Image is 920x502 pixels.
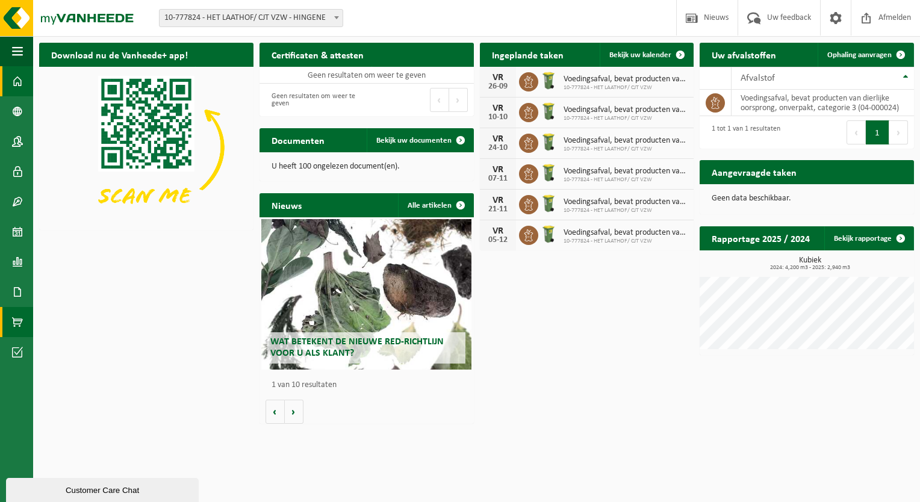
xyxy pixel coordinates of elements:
span: Wat betekent de nieuwe RED-richtlijn voor u als klant? [270,337,444,358]
img: Download de VHEPlus App [39,67,253,228]
div: VR [486,226,510,236]
span: 10-777824 - HET LAATHOF/ CJT VZW [564,146,688,153]
span: 2024: 4,200 m3 - 2025: 2,940 m3 [706,265,914,271]
span: Bekijk uw documenten [376,137,452,144]
div: 26-09 [486,82,510,91]
h2: Certificaten & attesten [260,43,376,66]
span: 10-777824 - HET LAATHOF/ CJT VZW [564,238,688,245]
div: VR [486,134,510,144]
a: Wat betekent de nieuwe RED-richtlijn voor u als klant? [261,219,471,370]
span: Ophaling aanvragen [827,51,892,59]
div: Geen resultaten om weer te geven [266,87,361,113]
h2: Aangevraagde taken [700,160,809,184]
div: VR [486,165,510,175]
button: Vorige [266,400,285,424]
span: Bekijk uw kalender [609,51,671,59]
img: WB-0140-HPE-GN-50 [538,101,559,122]
span: Voedingsafval, bevat producten van dierlijke oorsprong, onverpakt, categorie 3 [564,105,688,115]
div: VR [486,104,510,113]
span: Voedingsafval, bevat producten van dierlijke oorsprong, onverpakt, categorie 3 [564,167,688,176]
td: Geen resultaten om weer te geven [260,67,474,84]
h2: Uw afvalstoffen [700,43,788,66]
div: VR [486,196,510,205]
button: Volgende [285,400,303,424]
span: Afvalstof [741,73,775,83]
p: 1 van 10 resultaten [272,381,468,389]
div: 10-10 [486,113,510,122]
img: WB-0140-HPE-GN-50 [538,70,559,91]
span: 10-777824 - HET LAATHOF/ CJT VZW [564,176,688,184]
button: Next [449,88,468,112]
span: Voedingsafval, bevat producten van dierlijke oorsprong, onverpakt, categorie 3 [564,75,688,84]
div: 24-10 [486,144,510,152]
img: WB-0140-HPE-GN-50 [538,132,559,152]
td: voedingsafval, bevat producten van dierlijke oorsprong, onverpakt, categorie 3 (04-000024) [732,90,914,116]
span: 10-777824 - HET LAATHOF/ CJT VZW [564,207,688,214]
div: 21-11 [486,205,510,214]
button: Previous [430,88,449,112]
iframe: chat widget [6,476,201,502]
span: 10-777824 - HET LAATHOF/ CJT VZW - HINGENE [160,10,343,26]
button: Previous [847,120,866,144]
img: WB-0140-HPE-GN-50 [538,163,559,183]
a: Alle artikelen [398,193,473,217]
span: 10-777824 - HET LAATHOF/ CJT VZW [564,115,688,122]
a: Bekijk uw kalender [600,43,692,67]
h2: Documenten [260,128,337,152]
span: Voedingsafval, bevat producten van dierlijke oorsprong, onverpakt, categorie 3 [564,228,688,238]
img: WB-0140-HPE-GN-50 [538,224,559,244]
div: VR [486,73,510,82]
button: 1 [866,120,889,144]
span: Voedingsafval, bevat producten van dierlijke oorsprong, onverpakt, categorie 3 [564,136,688,146]
h2: Download nu de Vanheede+ app! [39,43,200,66]
span: 10-777824 - HET LAATHOF/ CJT VZW [564,84,688,91]
span: Voedingsafval, bevat producten van dierlijke oorsprong, onverpakt, categorie 3 [564,197,688,207]
h2: Ingeplande taken [480,43,576,66]
a: Bekijk uw documenten [367,128,473,152]
div: 07-11 [486,175,510,183]
h2: Nieuws [260,193,314,217]
p: U heeft 100 ongelezen document(en). [272,163,462,171]
a: Bekijk rapportage [824,226,913,250]
div: 05-12 [486,236,510,244]
button: Next [889,120,908,144]
div: 1 tot 1 van 1 resultaten [706,119,780,146]
p: Geen data beschikbaar. [712,194,902,203]
a: Ophaling aanvragen [818,43,913,67]
img: WB-0140-HPE-GN-50 [538,193,559,214]
h2: Rapportage 2025 / 2024 [700,226,822,250]
span: 10-777824 - HET LAATHOF/ CJT VZW - HINGENE [159,9,343,27]
h3: Kubiek [706,256,914,271]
